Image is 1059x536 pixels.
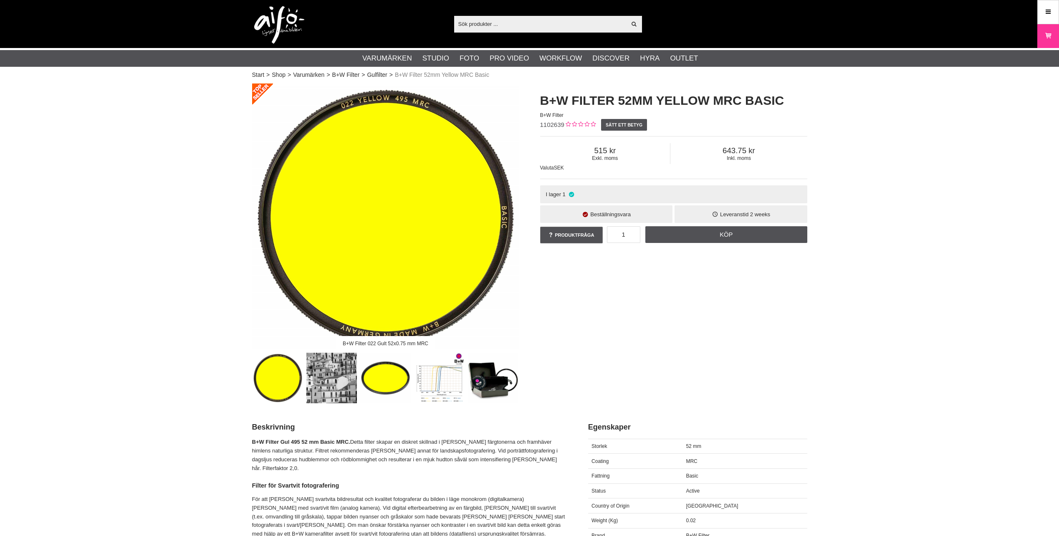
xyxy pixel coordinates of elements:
[454,18,627,30] input: Sök produkter ...
[591,503,629,509] span: Country of Origin
[414,353,465,403] img: B+W Filter Transmissionskurva
[266,71,270,79] span: >
[540,165,554,171] span: Valuta
[670,146,807,155] span: 643.75
[252,439,350,445] strong: B+W Filter Gul 495 52 mm Basic MRC.
[362,53,412,64] a: Varumärken
[640,53,660,64] a: Hyra
[591,488,606,494] span: Status
[601,119,647,131] a: Sätt ett betyg
[288,71,291,79] span: >
[540,155,670,161] span: Exkl. moms
[750,211,770,217] span: 2 weeks
[670,53,698,64] a: Outlet
[389,71,393,79] span: >
[361,71,365,79] span: >
[422,53,449,64] a: Studio
[554,165,564,171] span: SEK
[272,71,286,79] a: Shop
[336,336,435,351] div: B+W Filter 022 Gult 52x0.75 mm MRC
[460,53,479,64] a: Foto
[540,227,603,243] a: Produktfråga
[590,211,631,217] span: Beställningsvara
[468,353,518,403] img: B+W Basic Filter
[670,155,807,161] span: Inkl. moms
[540,112,564,118] span: B+W Filter
[686,503,738,509] span: [GEOGRAPHIC_DATA]
[720,211,748,217] span: Leveranstid
[588,422,807,432] h2: Egenskaper
[591,473,609,479] span: Fattning
[539,53,582,64] a: Workflow
[686,473,698,479] span: Basic
[591,443,607,449] span: Storlek
[686,443,701,449] span: 52 mm
[540,146,670,155] span: 515
[645,226,807,243] a: Köp
[252,438,567,473] p: Detta filter skapar en diskret skillnad i [PERSON_NAME] färgtonerna och framhäver himlens naturli...
[490,53,529,64] a: Pro Video
[592,53,629,64] a: Discover
[252,481,567,490] h4: Filter för Svartvit fotografering
[326,71,330,79] span: >
[252,422,567,432] h2: Beskrivning
[306,353,357,403] img: Bildexempel med B+W Filter 495 Gul
[564,121,596,129] div: Kundbetyg: 0
[252,71,265,79] a: Start
[686,518,695,523] span: 0.02
[367,71,387,79] a: Gulfilter
[293,71,324,79] a: Varumärken
[591,518,618,523] span: Weight (Kg)
[540,121,564,128] span: 1102639
[252,83,519,351] img: B+W Filter 022 Gult 52x0.75 mm MRC
[360,353,411,403] img: B+W Basic filterfattning
[253,353,303,403] img: B+W Filter 022 Gult 52x0.75 mm MRC
[395,71,489,79] span: B+W Filter 52mm Yellow MRC Basic
[686,488,700,494] span: Active
[568,191,575,197] i: I lager
[540,92,807,109] h1: B+W Filter 52mm Yellow MRC Basic
[546,191,561,197] span: I lager
[254,6,304,44] img: logo.png
[563,191,566,197] span: 1
[332,71,360,79] a: B+W Filter
[686,458,697,464] span: MRC
[591,458,609,464] span: Coating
